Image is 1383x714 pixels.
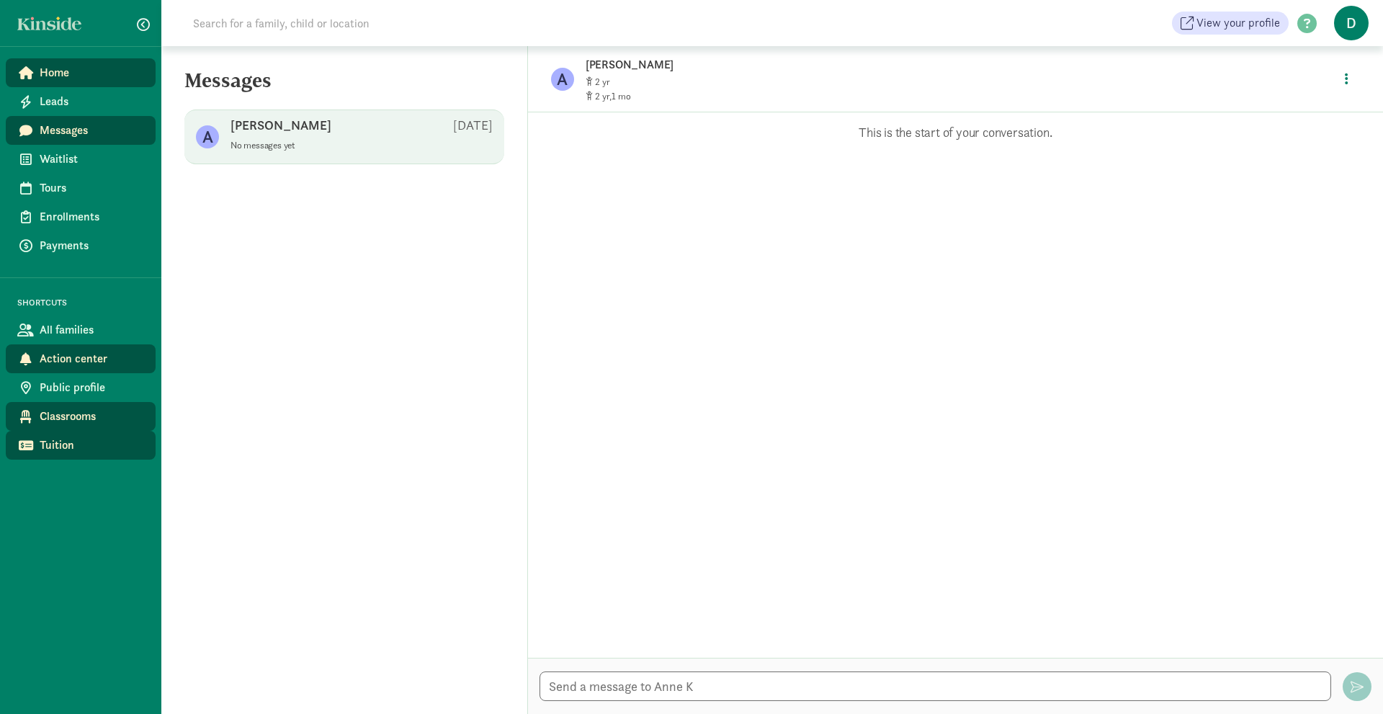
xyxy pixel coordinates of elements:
[161,69,527,104] h5: Messages
[6,231,156,260] a: Payments
[40,122,144,139] span: Messages
[586,55,1039,75] p: [PERSON_NAME]
[1196,14,1280,32] span: View your profile
[550,124,1361,141] p: This is the start of your conversation.
[40,208,144,226] span: Enrollments
[6,344,156,373] a: Action center
[6,202,156,231] a: Enrollments
[6,402,156,431] a: Classrooms
[40,408,144,425] span: Classrooms
[6,116,156,145] a: Messages
[1311,645,1383,714] iframe: Chat Widget
[6,174,156,202] a: Tours
[6,145,156,174] a: Waitlist
[6,58,156,87] a: Home
[40,93,144,110] span: Leads
[40,321,144,339] span: All families
[40,151,144,168] span: Waitlist
[230,117,331,134] p: [PERSON_NAME]
[40,64,144,81] span: Home
[40,379,144,396] span: Public profile
[184,9,588,37] input: Search for a family, child or location
[40,437,144,454] span: Tuition
[6,431,156,460] a: Tuition
[595,90,612,102] span: 2
[595,76,610,88] span: 2
[612,90,631,102] span: 1
[230,140,493,151] p: No messages yet
[40,179,144,197] span: Tours
[6,87,156,116] a: Leads
[551,68,574,91] figure: A
[1334,6,1369,40] span: D
[40,350,144,367] span: Action center
[453,117,493,134] p: [DATE]
[196,125,219,148] figure: A
[40,237,144,254] span: Payments
[1172,12,1289,35] a: View your profile
[6,373,156,402] a: Public profile
[6,316,156,344] a: All families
